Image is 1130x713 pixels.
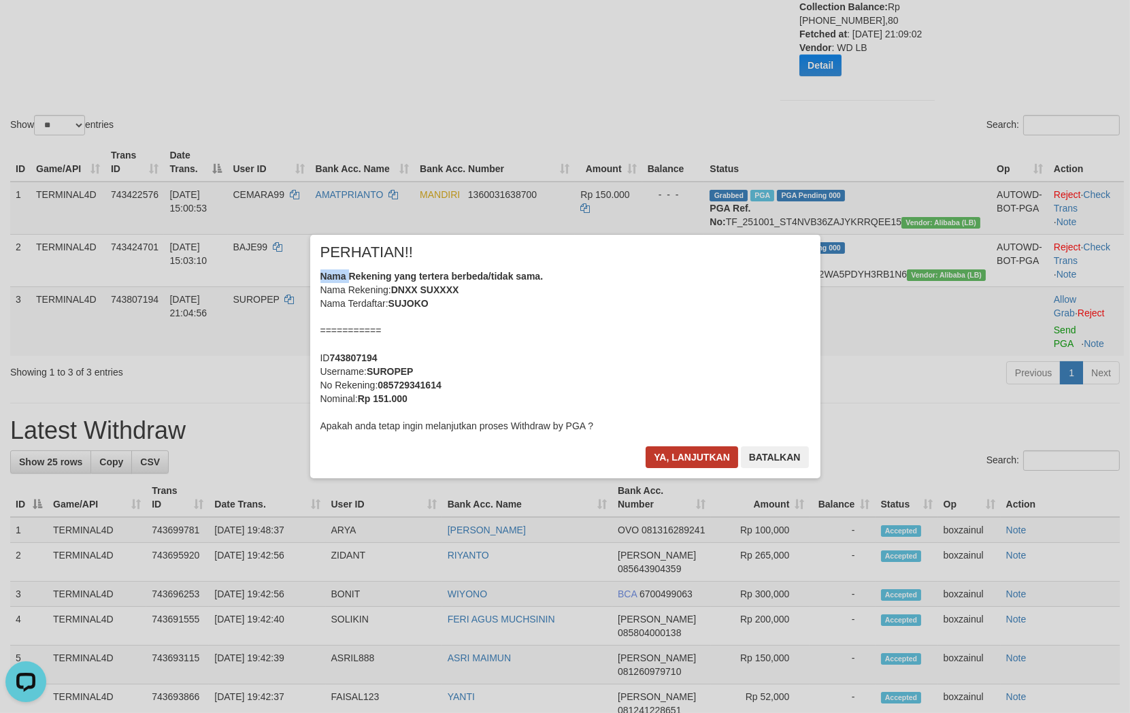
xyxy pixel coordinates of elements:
b: 743807194 [330,352,378,363]
b: SUROPEP [367,366,413,377]
button: Batalkan [741,446,809,468]
span: PERHATIAN!! [320,246,414,259]
b: DNXX SUXXXX [391,284,459,295]
b: 085729341614 [378,380,441,391]
button: Open LiveChat chat widget [5,5,46,46]
b: SUJOKO [388,298,429,309]
b: Rp 151.000 [358,393,408,404]
div: Nama Rekening: Nama Terdaftar: =========== ID Username: No Rekening: Nominal: Apakah anda tetap i... [320,269,810,433]
button: Ya, lanjutkan [646,446,738,468]
b: Nama Rekening yang tertera berbeda/tidak sama. [320,271,544,282]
